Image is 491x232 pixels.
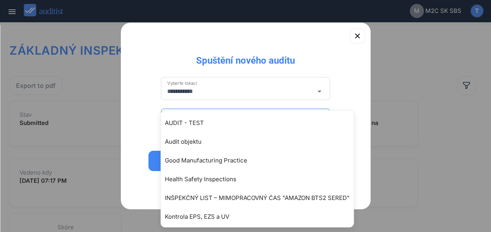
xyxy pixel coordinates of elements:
[190,48,301,67] div: Spuštění nového auditu
[165,118,357,128] div: AUDIT - TEST
[165,212,357,221] div: Kontrola EPS, EZS a UV
[314,87,324,96] i: arrow_drop_down
[165,175,357,184] div: Health Safety Inspections
[148,151,343,171] button: Spustit audit
[165,193,357,203] div: INŠPEKČNÝ LIST – MIMOPRACOVNÝ ČAS "AMAZON BTS2 SERED"
[159,156,333,166] div: Spustit audit
[167,85,313,98] input: Vyberte lokaci
[165,156,357,165] div: Good Manufacturing Practice
[165,137,357,146] div: Audit objektu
